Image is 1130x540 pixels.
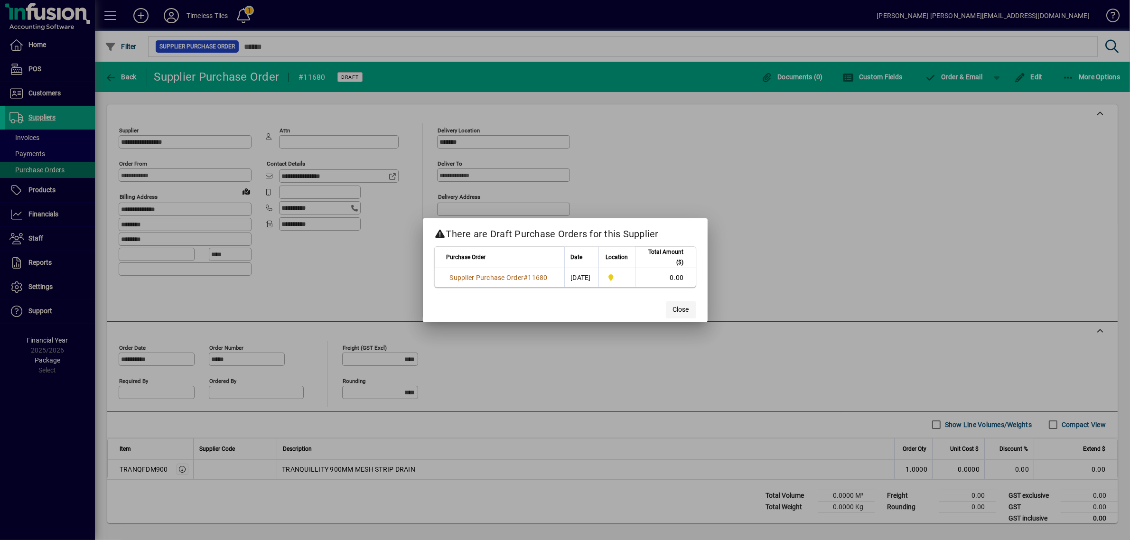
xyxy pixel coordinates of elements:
button: Close [666,301,696,318]
td: 0.00 [635,268,696,287]
span: Close [673,305,689,315]
span: Date [570,252,582,262]
span: Location [606,252,628,262]
h2: There are Draft Purchase Orders for this Supplier [423,218,708,246]
span: # [523,274,528,281]
span: Purchase Order [447,252,486,262]
td: [DATE] [564,268,598,287]
span: Total Amount ($) [641,247,684,268]
span: Supplier Purchase Order [450,274,524,281]
span: 11680 [528,274,548,281]
span: Dunedin [605,272,629,283]
a: Supplier Purchase Order#11680 [447,272,551,283]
